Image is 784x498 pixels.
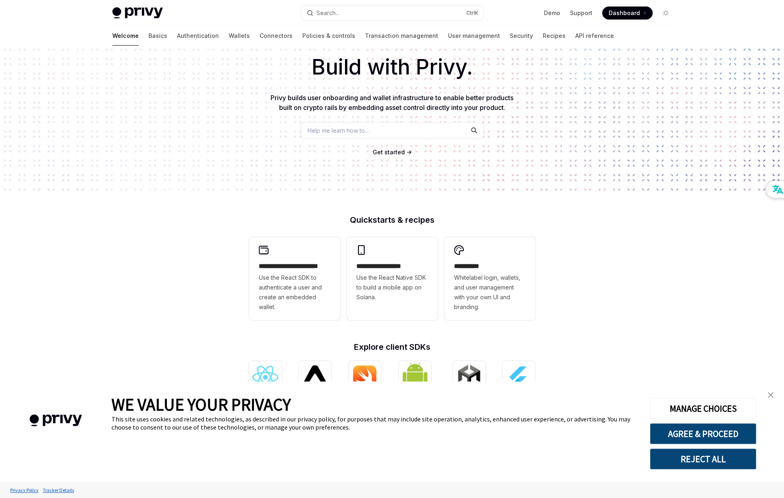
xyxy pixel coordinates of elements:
span: Use the React SDK to authenticate a user and create an embedded wallet. [259,273,330,312]
img: iOS (Swift) [352,365,378,389]
a: Policies & controls [302,26,355,46]
a: Welcome [112,26,139,46]
a: **** *****Whitelabel login, wallets, and user management with your own UI and branding. [444,237,535,320]
img: light logo [112,7,163,19]
span: WE VALUE YOUR PRIVACY [111,394,291,415]
a: Privacy Policy [8,483,41,497]
button: Toggle dark mode [659,7,672,20]
a: Dashboard [602,7,653,20]
a: User management [448,26,500,46]
a: Demo [544,9,560,17]
span: Get started [373,149,405,156]
span: Dashboard [609,9,640,17]
a: close banner [762,387,779,403]
a: ReactReact [249,361,282,403]
a: Support [570,9,592,17]
a: Authentication [177,26,219,46]
a: Tracker Details [41,483,76,497]
img: company logo [12,403,99,438]
button: AGREE & PROCEED [650,423,756,444]
a: **** **** **** ***Use the React Native SDK to build a mobile app on Solana. [347,237,438,320]
a: React NativeReact Native [299,361,331,403]
span: Privy builds user onboarding and wallet infrastructure to enable better products built on crypto ... [271,94,513,112]
img: Flutter [506,364,532,390]
a: Android (Kotlin)Android (Kotlin) [399,361,435,403]
span: Use the React Native SDK to build a mobile app on Solana. [356,273,428,302]
a: UnityUnity [453,361,485,403]
img: close banner [768,392,773,398]
a: Wallets [229,26,250,46]
h2: Quickstarts & recipes [249,216,535,224]
button: REJECT ALL [650,448,756,469]
a: Recipes [543,26,566,46]
img: Unity [456,364,482,390]
a: Get started [373,148,405,156]
a: Basics [149,26,167,46]
a: Connectors [260,26,293,46]
a: Security [510,26,533,46]
span: Ctrl K [466,10,478,16]
a: FlutterFlutter [502,361,535,403]
img: React [252,366,278,389]
a: API reference [575,26,614,46]
button: Search...CtrlK [301,6,483,20]
div: This site uses cookies and related technologies, as described in our privacy policy, for purposes... [111,415,638,431]
img: Android (Kotlin) [402,362,428,392]
span: Whitelabel login, wallets, and user management with your own UI and branding. [454,273,526,312]
button: MANAGE CHOICES [650,398,756,419]
h2: Explore client SDKs [249,343,535,351]
span: Help me learn how to… [308,126,369,135]
div: Search... [317,8,339,18]
a: Transaction management [365,26,438,46]
h1: Build with Privy. [13,51,771,83]
img: React Native [302,365,328,388]
a: iOS (Swift)iOS (Swift) [349,361,381,403]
